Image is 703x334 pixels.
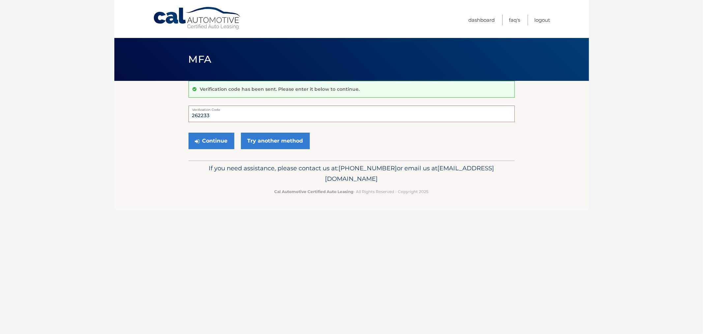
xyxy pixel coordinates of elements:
[509,15,520,25] a: FAQ's
[193,163,511,184] p: If you need assistance, please contact us at: or email us at
[153,7,242,30] a: Cal Automotive
[325,164,494,183] span: [EMAIL_ADDRESS][DOMAIN_NAME]
[189,106,515,111] label: Verification Code
[189,53,212,65] span: MFA
[189,133,234,149] button: Continue
[193,188,511,195] p: - All Rights Reserved - Copyright 2025
[189,106,515,122] input: Verification Code
[275,189,354,194] strong: Cal Automotive Certified Auto Leasing
[535,15,550,25] a: Logout
[200,86,360,92] p: Verification code has been sent. Please enter it below to continue.
[469,15,495,25] a: Dashboard
[339,164,397,172] span: [PHONE_NUMBER]
[241,133,310,149] a: Try another method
